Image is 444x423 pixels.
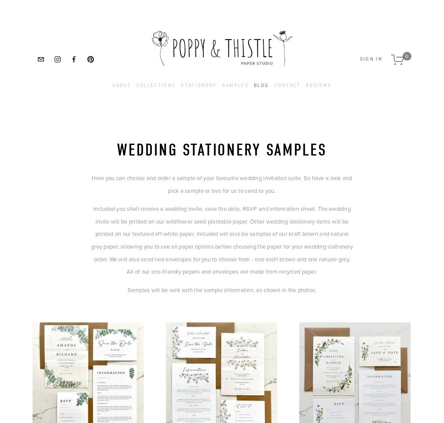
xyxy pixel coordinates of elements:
[90,172,354,197] p: Here you can choose and order a sample of your favourite wedding invitation suite. So have a look...
[387,44,416,75] a: 0 items in cart
[90,284,354,296] p: Samples will be sent with the sample information, as shown in the photos.
[181,83,216,88] a: Stationery
[90,202,354,278] p: Included you shall receive a wedding invite, save the date, RSVP and information sheet. The weddi...
[222,81,249,90] a: Samples
[403,52,411,61] span: 0
[360,57,382,61] button: Sign In
[274,81,301,90] a: Contact
[306,81,331,90] a: Reviews
[254,81,269,90] a: Blog
[112,83,131,88] a: About
[152,31,293,70] img: Poppy &amp; Thistle
[90,141,354,161] h1: Wedding Stationery Samples
[136,81,176,90] a: Collections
